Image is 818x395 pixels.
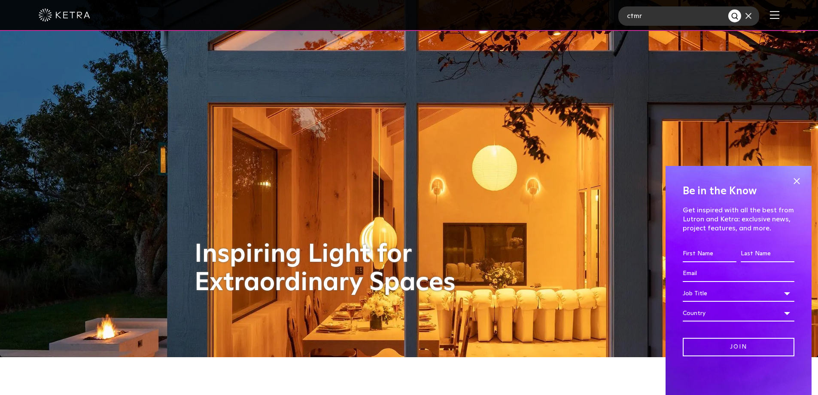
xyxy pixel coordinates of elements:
img: close search form [745,13,751,19]
input: Join [683,338,794,356]
img: Hamburger%20Nav.svg [770,11,779,19]
div: Job Title [683,285,794,302]
h4: Be in the Know [683,183,794,199]
img: search button [731,12,740,21]
input: Last Name [741,246,794,262]
img: ketra-logo-2019-white [39,9,90,21]
h1: Inspiring Light for Extraordinary Spaces [195,240,474,297]
button: Search [728,9,741,22]
div: Country [683,305,794,322]
p: Get inspired with all the best from Lutron and Ketra: exclusive news, project features, and more. [683,206,794,233]
input: Email [683,266,794,282]
input: First Name [683,246,736,262]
